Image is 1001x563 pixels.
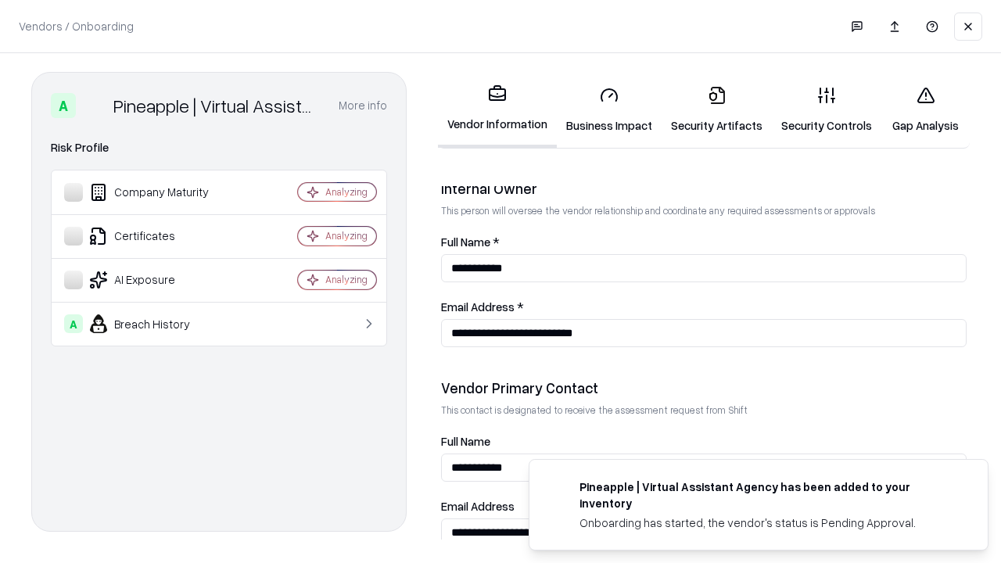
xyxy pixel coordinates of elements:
a: Business Impact [557,74,662,146]
p: Vendors / Onboarding [19,18,134,34]
label: Email Address * [441,301,967,313]
div: Pineapple | Virtual Assistant Agency has been added to your inventory [579,479,950,511]
a: Vendor Information [438,72,557,148]
div: AI Exposure [64,271,251,289]
label: Full Name [441,436,967,447]
p: This contact is designated to receive the assessment request from Shift [441,403,967,417]
div: Analyzing [325,229,368,242]
a: Security Artifacts [662,74,772,146]
div: A [64,314,83,333]
img: Pineapple | Virtual Assistant Agency [82,93,107,118]
div: Analyzing [325,273,368,286]
div: Internal Owner [441,179,967,198]
label: Full Name * [441,236,967,248]
div: A [51,93,76,118]
button: More info [339,91,387,120]
div: Analyzing [325,185,368,199]
div: Company Maturity [64,183,251,202]
div: Risk Profile [51,138,387,157]
a: Security Controls [772,74,881,146]
img: trypineapple.com [548,479,567,497]
p: This person will oversee the vendor relationship and coordinate any required assessments or appro... [441,204,967,217]
div: Vendor Primary Contact [441,378,967,397]
div: Breach History [64,314,251,333]
label: Email Address [441,500,967,512]
a: Gap Analysis [881,74,970,146]
div: Pineapple | Virtual Assistant Agency [113,93,320,118]
div: Certificates [64,227,251,246]
div: Onboarding has started, the vendor's status is Pending Approval. [579,515,950,531]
